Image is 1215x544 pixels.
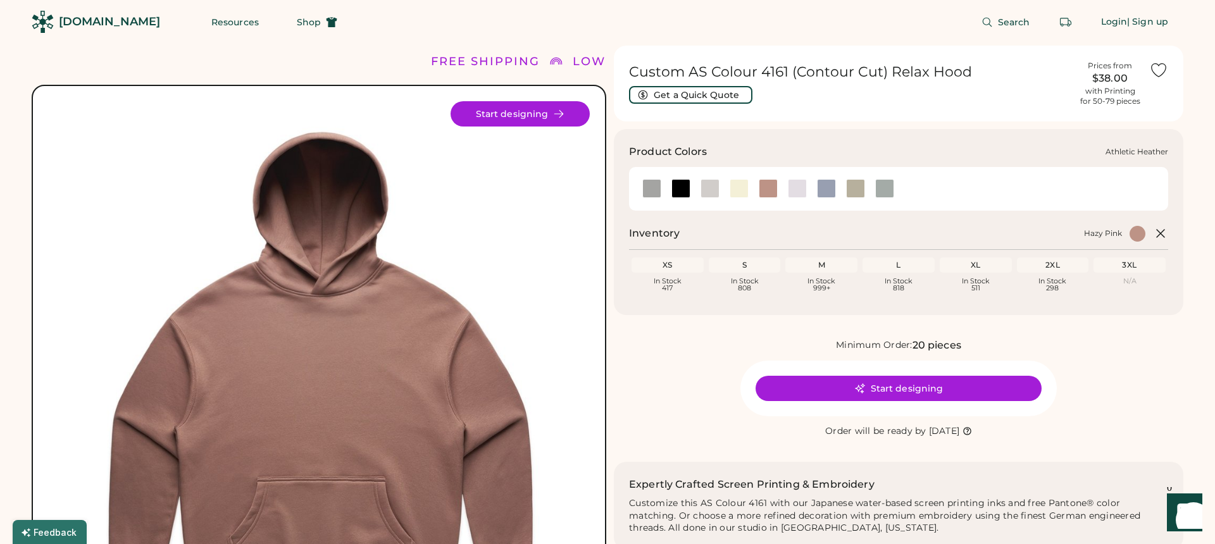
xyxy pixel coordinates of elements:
div: LOWER 48 STATES [573,53,701,70]
div: Prices from [1088,61,1132,71]
div: In Stock 511 [942,278,1009,292]
div: M [788,260,855,270]
div: | Sign up [1127,16,1168,28]
h3: Product Colors [629,144,707,159]
div: $38.00 [1078,71,1142,86]
div: XS [634,260,701,270]
div: 20 pieces [913,338,961,353]
button: Resources [196,9,274,35]
div: with Printing for 50-79 pieces [1080,86,1140,106]
h1: Custom AS Colour 4161 (Contour Cut) Relax Hood [629,63,1071,81]
div: S [711,260,778,270]
button: Start designing [756,376,1042,401]
div: Customize this AS Colour 4161 with our Japanese water-based screen printing inks and free Pantone... [629,497,1168,535]
iframe: Front Chat [1155,487,1209,541]
div: XL [942,260,1009,270]
div: 2XL [1019,260,1087,270]
div: Order will be ready by [825,425,926,438]
div: In Stock 417 [634,278,701,292]
img: Rendered Logo - Screens [32,11,54,33]
div: Minimum Order: [836,339,913,352]
div: Athletic Heather [1106,147,1168,157]
button: Start designing [451,101,590,127]
div: 3XL [1096,260,1163,270]
div: Hazy Pink [1084,228,1122,238]
div: Login [1101,16,1128,28]
button: Get a Quick Quote [629,86,752,104]
div: In Stock 999+ [788,278,855,292]
div: N/A [1096,278,1163,285]
div: FREE SHIPPING [431,53,540,70]
button: Retrieve an order [1053,9,1078,35]
span: Search [998,18,1030,27]
h2: Inventory [629,226,680,241]
span: Shop [297,18,321,27]
div: In Stock 818 [865,278,932,292]
div: In Stock 808 [711,278,778,292]
div: [DATE] [929,425,960,438]
div: L [865,260,932,270]
div: [DOMAIN_NAME] [59,14,160,30]
div: In Stock 298 [1019,278,1087,292]
button: Search [966,9,1045,35]
h2: Expertly Crafted Screen Printing & Embroidery [629,477,875,492]
button: Shop [282,9,352,35]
